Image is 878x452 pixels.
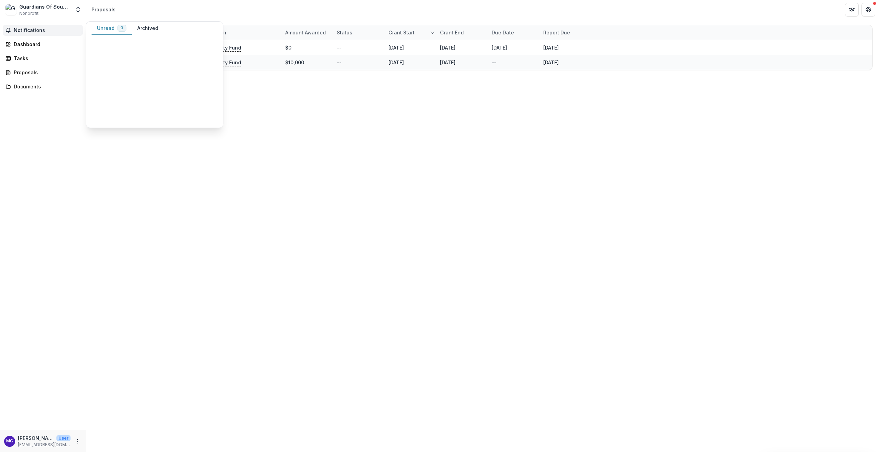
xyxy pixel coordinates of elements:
a: Proposals [3,67,83,78]
div: Amount awarded [281,29,330,36]
nav: breadcrumb [89,4,118,14]
div: Due Date [488,25,539,40]
p: User [56,435,71,441]
button: Open entity switcher [73,3,83,17]
svg: sorted descending [430,30,435,35]
a: Dashboard [3,39,83,50]
div: $0 [285,44,291,51]
a: [DATE] [543,60,559,65]
div: [DATE] [492,44,507,51]
div: Grant start [384,25,436,40]
div: -- [337,44,342,51]
div: Guardians Of Sound & The Hip Hop Orchestra [19,3,71,10]
span: Nonprofit [19,10,39,17]
button: Notifications [3,25,83,36]
div: -- [492,59,496,66]
button: Unread [92,22,132,35]
div: Status [333,29,356,36]
div: [DATE] [388,44,404,51]
button: More [73,437,82,445]
div: Grant end [436,29,468,36]
p: [EMAIL_ADDRESS][DOMAIN_NAME] [18,442,71,448]
div: Grant start [384,29,419,36]
div: Dashboard [14,41,77,48]
a: [DATE] [543,45,559,51]
img: Guardians Of Sound & The Hip Hop Orchestra [6,4,17,15]
div: Proposals [92,6,116,13]
div: Due Date [488,29,518,36]
p: [PERSON_NAME] [18,434,54,442]
div: Michael Chapman [6,439,13,443]
span: Notifications [14,28,80,33]
div: Grant end [436,25,488,40]
div: Amount awarded [281,25,333,40]
div: Tasks [14,55,77,62]
div: Status [333,25,384,40]
a: Tasks [3,53,83,64]
div: Foundation [195,25,281,40]
div: -- [337,59,342,66]
div: Documents [14,83,77,90]
div: Proposals [14,69,77,76]
div: Report Due [539,25,591,40]
button: Get Help [861,3,875,17]
button: Partners [845,3,859,17]
button: Archived [132,22,164,35]
span: 0 [120,25,123,30]
a: Documents [3,81,83,92]
div: Report Due [539,29,574,36]
div: [DATE] [440,44,456,51]
div: $10,000 [285,59,304,66]
div: [DATE] [440,59,456,66]
div: [DATE] [388,59,404,66]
